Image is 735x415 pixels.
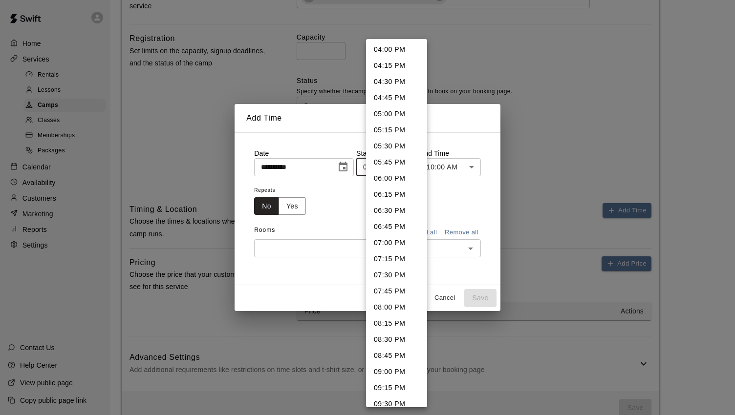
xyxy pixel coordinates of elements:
li: 06:15 PM [366,187,427,203]
li: 06:45 PM [366,219,427,235]
li: 08:30 PM [366,332,427,348]
li: 04:45 PM [366,90,427,106]
li: 04:00 PM [366,41,427,58]
li: 09:15 PM [366,380,427,396]
li: 05:45 PM [366,154,427,170]
li: 05:15 PM [366,122,427,138]
li: 08:15 PM [366,315,427,332]
li: 06:00 PM [366,170,427,187]
li: 07:00 PM [366,235,427,251]
li: 07:30 PM [366,267,427,283]
li: 07:15 PM [366,251,427,267]
li: 07:45 PM [366,283,427,299]
li: 08:00 PM [366,299,427,315]
li: 08:45 PM [366,348,427,364]
li: 05:30 PM [366,138,427,154]
li: 09:30 PM [366,396,427,412]
li: 04:30 PM [366,74,427,90]
li: 05:00 PM [366,106,427,122]
li: 04:15 PM [366,58,427,74]
li: 09:00 PM [366,364,427,380]
li: 06:30 PM [366,203,427,219]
